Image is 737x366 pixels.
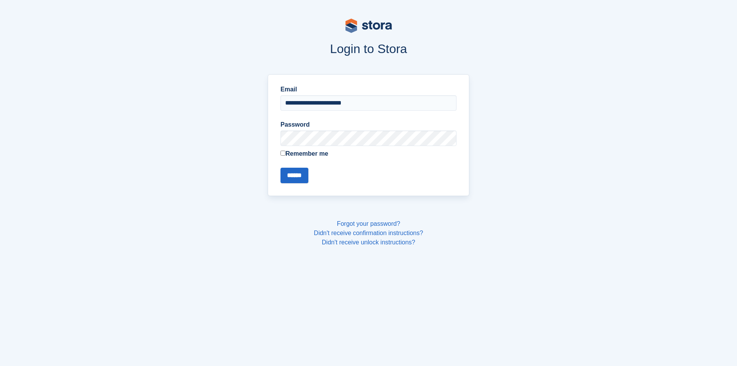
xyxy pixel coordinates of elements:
[345,19,392,33] img: stora-logo-53a41332b3708ae10de48c4981b4e9114cc0af31d8433b30ea865607fb682f29.svg
[280,120,457,129] label: Password
[280,149,457,158] label: Remember me
[280,151,286,156] input: Remember me
[280,85,457,94] label: Email
[322,239,415,246] a: Didn't receive unlock instructions?
[120,42,617,56] h1: Login to Stora
[337,220,400,227] a: Forgot your password?
[314,230,423,236] a: Didn't receive confirmation instructions?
